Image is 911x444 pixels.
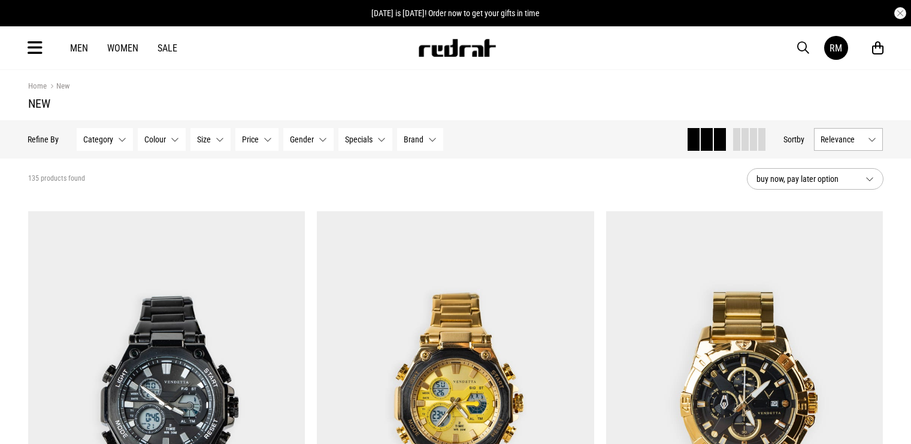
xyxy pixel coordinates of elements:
[398,128,444,151] button: Brand
[290,135,314,144] span: Gender
[107,42,138,54] a: Women
[28,135,59,144] p: Refine By
[417,39,497,57] img: Redrat logo
[47,81,69,93] a: New
[821,135,864,144] span: Relevance
[830,42,842,54] div: RM
[784,132,805,147] button: Sortby
[145,135,167,144] span: Colour
[191,128,231,151] button: Size
[243,135,259,144] span: Price
[404,135,424,144] span: Brand
[815,128,883,151] button: Relevance
[84,135,114,144] span: Category
[236,128,279,151] button: Price
[346,135,373,144] span: Specials
[747,168,883,190] button: buy now, pay later option
[797,135,805,144] span: by
[284,128,334,151] button: Gender
[339,128,393,151] button: Specials
[158,42,177,54] a: Sale
[77,128,134,151] button: Category
[371,8,540,18] span: [DATE] is [DATE]! Order now to get your gifts in time
[28,96,883,111] h1: New
[28,81,47,90] a: Home
[28,174,85,184] span: 135 products found
[70,42,88,54] a: Men
[198,135,211,144] span: Size
[138,128,186,151] button: Colour
[756,172,856,186] span: buy now, pay later option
